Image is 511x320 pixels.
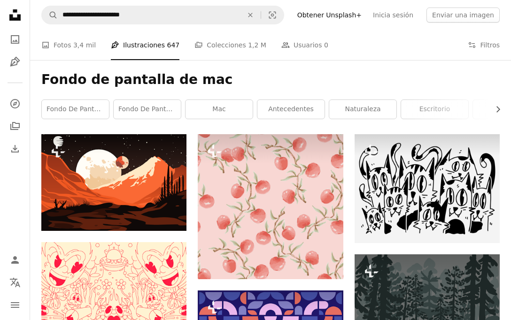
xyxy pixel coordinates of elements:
[240,6,261,24] button: Borrar
[41,134,186,231] img: Póster de exploración de Marte. Astronauta mirando el paisaje rojo. Nave espacial despegando. Cie...
[41,30,96,60] a: Fotos 3,4 mil
[198,134,343,279] img: Un patrón de cerezas sobre un fondo rosa
[6,251,24,269] a: Iniciar sesión / Registrarse
[355,308,500,316] a: Una foto en blanco y negro de un bosque
[261,6,284,24] button: Búsqueda visual
[257,100,325,119] a: antecedentes
[6,30,24,49] a: Fotos
[194,30,266,60] a: Colecciones 1,2 M
[114,100,181,119] a: fondo de pantalla
[73,40,96,50] span: 3,4 mil
[292,8,367,23] a: Obtener Unsplash+
[248,40,266,50] span: 1,2 M
[367,8,419,23] a: Inicia sesión
[329,100,396,119] a: naturaleza
[489,100,500,119] button: desplazar lista a la derecha
[42,6,58,24] button: Buscar en Unsplash
[198,202,343,211] a: Un patrón de cerezas sobre un fondo rosa
[6,117,24,136] a: Colecciones
[355,184,500,192] a: Un dibujo en blanco y negro de un grupo de gatos
[281,30,328,60] a: Usuarios 0
[401,100,468,119] a: escritorio
[324,40,328,50] span: 0
[6,296,24,314] button: Menú
[186,100,253,119] a: Mac
[355,134,500,243] img: Un dibujo en blanco y negro de un grupo de gatos
[41,71,500,88] h1: Fondo de pantalla de mac
[6,53,24,71] a: Ilustraciones
[468,30,500,60] button: Filtros
[41,178,186,187] a: Póster de exploración de Marte. Astronauta mirando el paisaje rojo. Nave espacial despegando. Cie...
[41,6,284,24] form: Encuentra imágenes en todo el sitio
[6,273,24,292] button: Idioma
[426,8,500,23] button: Enviar una imagen
[6,94,24,113] a: Explorar
[6,139,24,158] a: Historial de descargas
[42,100,109,119] a: Fondo de pantalla de MacBook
